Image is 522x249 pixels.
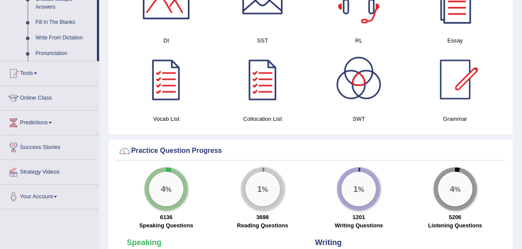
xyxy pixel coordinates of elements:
[237,222,288,230] label: Reading Questions
[257,184,262,194] big: 1
[32,30,97,46] a: Write From Dictation
[256,214,269,221] strong: 3698
[450,184,454,194] big: 4
[161,184,166,194] big: 4
[0,111,99,133] a: Predictions
[122,114,210,123] h4: Vocab List
[139,222,193,230] label: Speaking Questions
[219,36,307,45] h4: SST
[449,214,461,221] strong: 5206
[342,172,376,207] div: %
[412,114,499,123] h4: Grammar
[315,36,403,45] h4: RL
[245,172,280,207] div: %
[438,172,473,207] div: %
[0,185,99,207] a: Your Account
[149,172,184,207] div: %
[0,86,99,108] a: Online Class
[160,214,173,221] strong: 6136
[353,214,365,221] strong: 1201
[0,61,99,83] a: Tests
[122,36,210,45] h4: DI
[315,114,403,123] h4: SWT
[0,160,99,182] a: Strategy Videos
[428,222,482,230] label: Listening Questions
[354,184,358,194] big: 1
[335,222,383,230] label: Writing Questions
[0,136,99,157] a: Success Stories
[118,145,503,158] div: Practice Question Progress
[219,114,307,123] h4: Collocation List
[127,239,161,247] strong: Speaking
[412,36,499,45] h4: Essay
[32,46,97,61] a: Pronunciation
[315,239,342,247] strong: Writing
[32,15,97,30] a: Fill In The Blanks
